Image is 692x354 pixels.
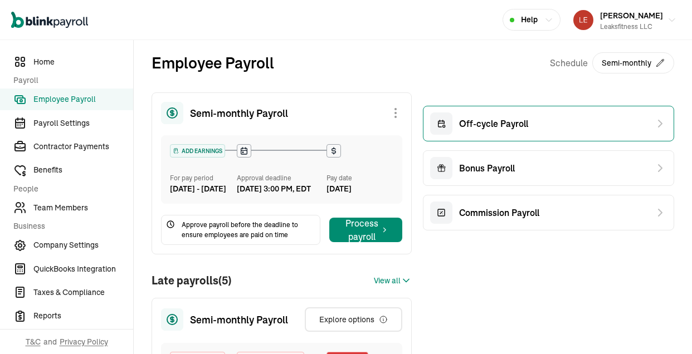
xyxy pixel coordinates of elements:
[459,117,528,130] span: Off-cycle Payroll
[33,94,133,105] span: Employee Payroll
[33,287,133,298] span: Taxes & Compliance
[459,206,539,219] span: Commission Payroll
[13,75,126,86] span: Payroll
[569,6,681,34] button: [PERSON_NAME]Leaksfitness LLC
[237,183,311,195] div: [DATE] 3:00 PM, EDT
[33,141,133,153] span: Contractor Payments
[550,51,674,75] div: Schedule
[26,336,41,347] span: T&C
[592,52,674,73] button: Semi-monthly
[521,14,538,26] span: Help
[60,336,108,347] span: Privacy Policy
[33,56,133,68] span: Home
[182,220,315,240] span: Approve payroll before the deadline to ensure employees are paid on time
[600,22,663,32] div: Leaksfitness LLC
[170,173,237,183] div: For pay period
[459,161,515,175] span: Bonus Payroll
[343,217,389,243] div: Process payroll
[600,11,663,21] span: [PERSON_NAME]
[152,272,231,289] h1: Late payrolls (5)
[33,164,133,176] span: Benefits
[237,173,321,183] div: Approval deadline
[326,173,393,183] div: Pay date
[170,145,225,157] div: ADD EARNINGS
[326,183,393,195] div: [DATE]
[329,218,402,242] button: Process payroll
[33,263,133,275] span: QuickBooks Integration
[33,202,133,214] span: Team Members
[374,275,401,287] span: View all
[13,220,126,232] span: Business
[319,314,388,325] div: Explore options
[11,4,88,36] nav: Global
[13,183,126,195] span: People
[33,117,133,129] span: Payroll Settings
[33,239,133,251] span: Company Settings
[190,106,288,121] span: Semi-monthly Payroll
[152,51,274,75] h2: Employee Payroll
[374,274,412,287] button: View all
[190,312,288,327] span: Semi-monthly Payroll
[636,301,692,354] iframe: Chat Widget
[170,183,237,195] div: [DATE] - [DATE]
[305,307,402,332] button: Explore options
[33,310,133,322] span: Reports
[503,9,561,31] button: Help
